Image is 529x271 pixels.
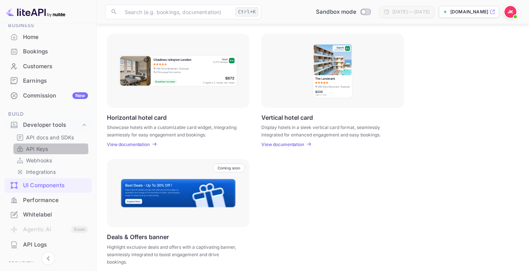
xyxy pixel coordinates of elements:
[16,145,86,153] a: API Keys
[312,43,353,99] img: Vertical hotel card Frame
[118,54,238,87] img: Horizontal hotel card Frame
[4,44,92,58] a: Bookings
[107,142,152,147] a: View documentation
[4,74,92,87] a: Earnings
[23,241,88,249] div: API Logs
[4,260,92,268] span: Security
[26,168,56,176] p: Integrations
[218,166,240,170] p: Coming soon
[261,114,313,121] p: Vertical hotel card
[4,193,92,207] a: Performance
[72,92,88,99] div: New
[16,156,86,164] a: Webhooks
[4,178,92,193] div: UI Components
[261,124,395,137] p: Display hotels in a sleek vertical card format, seamlessly integrated for enhanced engagement and...
[13,155,89,166] div: Webhooks
[23,47,88,56] div: Bookings
[235,7,258,17] div: Ctrl+K
[107,244,240,266] p: Highlight exclusive deals and offers with a captivating banner, seamlessly integrated to boost en...
[4,30,92,44] div: Home
[107,142,150,147] p: View documentation
[23,181,88,190] div: UI Components
[107,114,167,121] p: Horizontal hotel card
[450,9,488,15] p: [DOMAIN_NAME]
[4,59,92,74] div: Customers
[13,166,89,177] div: Integrations
[4,178,92,192] a: UI Components
[392,9,430,15] div: [DATE] — [DATE]
[4,238,92,251] a: API Logs
[4,110,92,118] span: Build
[4,208,92,222] div: Whitelabel
[23,77,88,85] div: Earnings
[23,121,81,129] div: Developer tools
[261,142,304,147] p: View documentation
[313,8,373,16] div: Switch to Production mode
[4,59,92,73] a: Customers
[4,89,92,103] div: CommissionNew
[23,92,88,100] div: Commission
[316,8,356,16] span: Sandbox mode
[120,4,232,19] input: Search (e.g. bookings, documentation)
[261,142,306,147] a: View documentation
[4,30,92,44] a: Home
[23,196,88,205] div: Performance
[4,44,92,59] div: Bookings
[4,22,92,30] span: Business
[26,133,74,141] p: API docs and SDKs
[26,156,52,164] p: Webhooks
[23,211,88,219] div: Whitelabel
[107,233,169,241] p: Deals & Offers banner
[42,252,55,265] button: Collapse navigation
[16,133,86,141] a: API docs and SDKs
[4,89,92,102] a: CommissionNew
[13,132,89,143] div: API docs and SDKs
[26,145,48,153] p: API Keys
[4,208,92,221] a: Whitelabel
[4,193,92,208] div: Performance
[13,143,89,154] div: API Keys
[23,33,88,42] div: Home
[504,6,516,18] img: Julien Kaluza
[16,168,86,176] a: Integrations
[6,6,65,18] img: LiteAPI logo
[120,178,236,208] img: Banner Frame
[4,119,92,132] div: Developer tools
[107,124,240,137] p: Showcase hotels with a customizable card widget, integrating seamlessly for easy engagement and b...
[23,62,88,71] div: Customers
[4,238,92,252] div: API Logs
